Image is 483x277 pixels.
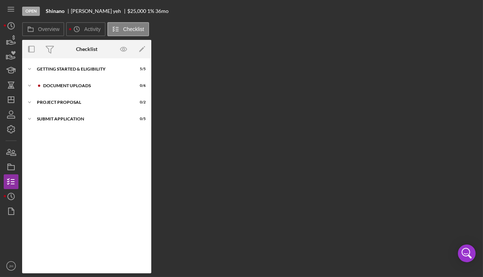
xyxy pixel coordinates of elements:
div: Open Intercom Messenger [458,244,476,262]
div: 1 % [147,8,154,14]
div: 36 mo [155,8,169,14]
div: Project Proposal [37,100,127,105]
span: $25,000 [127,8,146,14]
div: Submit Application [37,117,127,121]
label: Activity [84,26,100,32]
div: [PERSON_NAME] yeh [71,8,127,14]
button: Checklist [107,22,149,36]
label: Overview [38,26,59,32]
button: Activity [66,22,105,36]
button: JH [4,259,18,273]
div: 0 / 6 [132,83,146,88]
label: Checklist [123,26,144,32]
div: Getting Started & Eligibility [37,67,127,71]
div: 0 / 2 [132,100,146,105]
div: 5 / 5 [132,67,146,71]
text: JH [9,264,13,268]
b: Shinano [46,8,65,14]
div: Checklist [76,46,97,52]
div: Open [22,7,40,16]
div: 0 / 5 [132,117,146,121]
div: Document Uploads [43,83,127,88]
button: Overview [22,22,64,36]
